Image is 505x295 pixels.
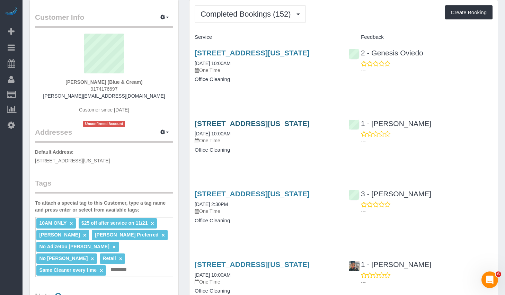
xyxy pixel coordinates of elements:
[195,218,338,224] h4: Office Cleaning
[91,256,94,262] a: ×
[39,267,97,273] span: Same Cleaner every time
[95,232,159,238] span: [PERSON_NAME] Preferred
[4,7,18,17] img: Automaid Logo
[201,10,294,18] span: Completed Bookings (152)
[195,260,310,268] a: [STREET_ADDRESS][US_STATE]
[195,77,338,82] h4: Office Cleaning
[195,49,310,57] a: [STREET_ADDRESS][US_STATE]
[39,244,109,249] span: No Adizetou [PERSON_NAME]
[195,147,338,153] h4: Office Cleaning
[161,232,165,238] a: ×
[195,34,338,40] h4: Service
[349,34,493,40] h4: Feedback
[195,288,338,294] h4: Office Cleaning
[361,279,493,286] p: ---
[195,61,231,66] a: [DATE] 10:00AM
[195,202,228,207] a: [DATE] 2:30PM
[481,271,498,288] iframe: Intercom live chat
[119,256,122,262] a: ×
[70,221,73,226] a: ×
[91,86,118,92] span: 9174176697
[195,131,231,136] a: [DATE] 10:00AM
[43,93,165,99] a: [PERSON_NAME][EMAIL_ADDRESS][DOMAIN_NAME]
[195,119,310,127] a: [STREET_ADDRESS][US_STATE]
[195,67,338,74] p: One Time
[361,208,493,215] p: ---
[39,220,67,226] span: 10AM ONLY
[195,190,310,198] a: [STREET_ADDRESS][US_STATE]
[349,49,423,57] a: 2 - Genesis Oviedo
[81,220,148,226] span: $25 off after service on 11/21
[349,261,360,271] img: 1 - Marlenyn Robles
[445,5,493,20] button: Create Booking
[83,121,125,127] span: Unconfirmed Account
[35,199,173,213] label: To attach a special tag to this Customer, type a tag name and press enter or select from availabl...
[113,244,116,250] a: ×
[100,268,103,274] a: ×
[349,190,431,198] a: 3 - [PERSON_NAME]
[361,67,493,74] p: ---
[35,158,110,163] span: [STREET_ADDRESS][US_STATE]
[35,149,74,155] label: Default Address:
[496,271,501,277] span: 6
[103,256,116,261] span: Retail
[195,278,338,285] p: One Time
[195,208,338,215] p: One Time
[195,137,338,144] p: One Time
[39,256,88,261] span: No [PERSON_NAME]
[65,79,142,85] strong: [PERSON_NAME] (Blue & Cream)
[39,232,80,238] span: [PERSON_NAME]
[361,137,493,144] p: ---
[79,107,129,113] span: Customer since [DATE]
[35,178,173,194] legend: Tags
[35,12,173,28] legend: Customer Info
[349,119,431,127] a: 1 - [PERSON_NAME]
[83,232,86,238] a: ×
[195,272,231,278] a: [DATE] 10:00AM
[151,221,154,226] a: ×
[349,260,431,268] a: 1 - [PERSON_NAME]
[195,5,306,23] button: Completed Bookings (152)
